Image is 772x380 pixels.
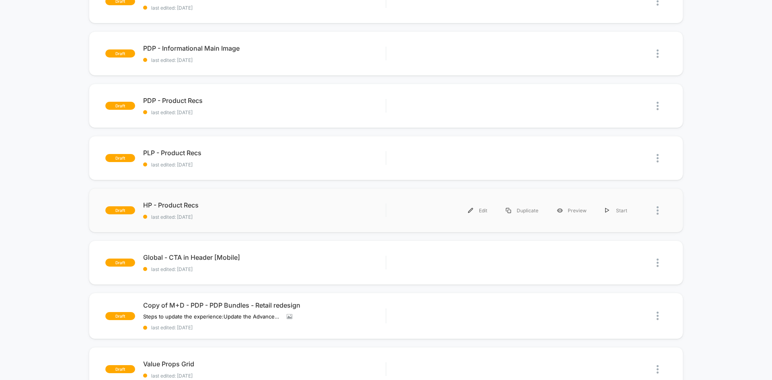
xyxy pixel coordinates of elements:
span: Global - CTA in Header [Mobile] [143,253,386,261]
span: last edited: [DATE] [143,266,386,272]
img: menu [605,208,609,213]
span: draft [105,312,135,320]
div: Start [596,201,636,220]
img: close [657,259,659,267]
span: draft [105,259,135,267]
img: close [657,154,659,162]
span: draft [105,102,135,110]
span: Copy of M+D - PDP - PDP Bundles - Retail redesign [143,301,386,309]
img: close [657,365,659,374]
img: close [657,102,659,110]
span: last edited: [DATE] [143,373,386,379]
span: last edited: [DATE] [143,109,386,115]
span: draft [105,154,135,162]
span: last edited: [DATE] [143,5,386,11]
img: menu [506,208,511,213]
span: PLP - Product Recs [143,149,386,157]
img: close [657,206,659,215]
img: close [657,49,659,58]
span: last edited: [DATE] [143,162,386,168]
span: draft [105,206,135,214]
span: Steps to update the experience:Update the Advanced RulingUpdate the page targeting [143,313,281,320]
span: draft [105,49,135,58]
span: HP - Product Recs [143,201,386,209]
span: Value Props Grid [143,360,386,368]
img: menu [468,208,473,213]
span: draft [105,365,135,373]
div: Preview [548,201,596,220]
span: PDP - Product Recs [143,97,386,105]
span: last edited: [DATE] [143,57,386,63]
div: Duplicate [497,201,548,220]
span: PDP - Informational Main Image [143,44,386,52]
span: last edited: [DATE] [143,325,386,331]
div: Edit [459,201,497,220]
span: last edited: [DATE] [143,214,386,220]
img: close [657,312,659,320]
